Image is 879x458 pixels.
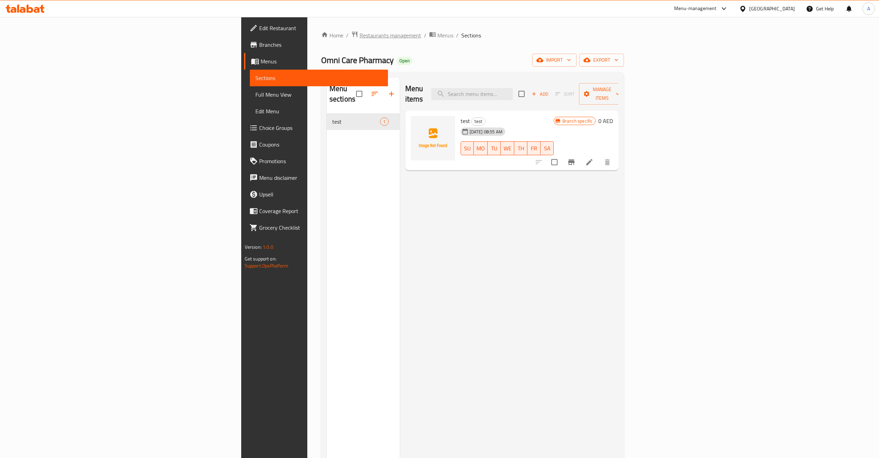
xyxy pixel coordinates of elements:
[263,243,273,252] span: 1.0.0
[259,24,382,32] span: Edit Restaurant
[245,261,289,270] a: Support.OpsPlatform
[461,31,481,39] span: Sections
[477,143,485,153] span: MO
[529,89,551,99] span: Add item
[366,86,383,102] span: Sort sections
[579,83,625,105] button: Manage items
[397,58,413,64] span: Open
[456,31,459,39] li: /
[255,90,382,99] span: Full Menu View
[563,154,580,170] button: Branch-specific-item
[514,87,529,101] span: Select section
[259,207,382,215] span: Coverage Report
[259,174,382,182] span: Menu disclaimer
[259,140,382,149] span: Coupons
[551,89,579,99] span: Select section first
[674,5,717,13] div: Menu-management
[383,86,400,102] button: Add section
[411,116,455,160] img: test
[380,117,389,126] div: items
[527,141,541,155] button: FR
[488,141,501,155] button: TU
[244,120,388,136] a: Choice Groups
[461,116,470,126] span: test
[245,254,277,263] span: Get support on:
[461,141,474,155] button: SU
[255,74,382,82] span: Sections
[429,31,453,40] a: Menus
[321,52,394,68] span: Omni Care Pharmacy
[244,186,388,203] a: Upsell
[405,83,423,104] h2: Menu items
[538,56,571,64] span: import
[437,31,453,39] span: Menus
[501,141,514,155] button: WE
[244,169,388,186] a: Menu disclaimer
[250,103,388,120] a: Edit Menu
[543,143,551,153] span: SA
[259,190,382,199] span: Upsell
[474,141,488,155] button: MO
[321,31,624,40] nav: breadcrumb
[352,87,366,101] span: Select all sections
[244,53,388,70] a: Menus
[471,117,486,126] div: test
[245,243,262,252] span: Version:
[585,158,593,166] a: Edit menu item
[261,57,382,65] span: Menus
[560,118,595,124] span: Branch specific
[504,143,511,153] span: WE
[244,203,388,219] a: Coverage Report
[244,20,388,36] a: Edit Restaurant
[431,88,513,100] input: search
[250,86,388,103] a: Full Menu View
[749,5,795,12] div: [GEOGRAPHIC_DATA]
[514,141,527,155] button: TH
[547,155,562,169] span: Select to update
[529,89,551,99] button: Add
[464,143,471,153] span: SU
[517,143,525,153] span: TH
[532,54,577,67] button: import
[244,219,388,236] a: Grocery Checklist
[541,141,554,155] button: SA
[244,136,388,153] a: Coupons
[259,124,382,132] span: Choice Groups
[332,117,380,126] span: test
[424,31,426,39] li: /
[327,111,400,133] nav: Menu sections
[259,41,382,49] span: Branches
[531,90,549,98] span: Add
[250,70,388,86] a: Sections
[867,5,870,12] span: A
[327,113,400,130] div: test1
[244,36,388,53] a: Branches
[472,117,485,125] span: test
[259,157,382,165] span: Promotions
[259,223,382,232] span: Grocery Checklist
[380,118,388,125] span: 1
[360,31,421,39] span: Restaurants management
[579,54,624,67] button: export
[397,57,413,65] div: Open
[599,154,616,170] button: delete
[585,56,618,64] span: export
[585,85,620,103] span: Manage items
[244,153,388,169] a: Promotions
[490,143,498,153] span: TU
[530,143,538,153] span: FR
[598,116,613,126] h6: 0 AED
[255,107,382,115] span: Edit Menu
[467,129,505,135] span: [DATE] 08:55 AM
